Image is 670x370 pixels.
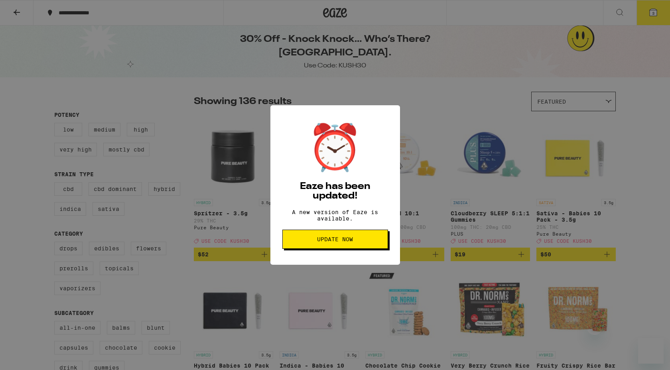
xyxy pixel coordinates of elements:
[282,230,388,249] button: Update Now
[282,182,388,201] h2: Eaze has been updated!
[307,121,363,174] div: ⏰
[317,236,353,242] span: Update Now
[638,338,664,364] iframe: Button to launch messaging window
[587,319,603,335] iframe: Close message
[282,209,388,222] p: A new version of Eaze is available.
